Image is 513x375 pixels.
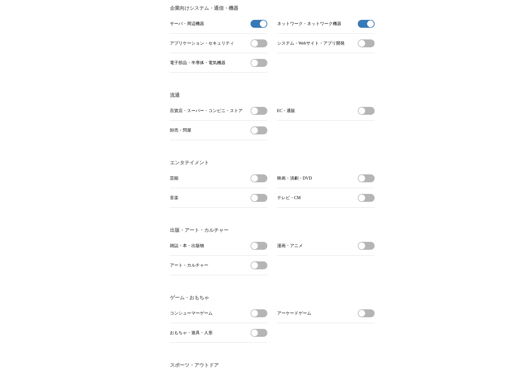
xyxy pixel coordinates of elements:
h3: 企業向けシステム・通信・機器 [170,5,375,12]
span: おもちゃ・遊具・人形 [170,330,213,336]
span: システム・Webサイト・アプリ開発 [277,41,345,46]
span: 映画・演劇・DVD [277,176,312,181]
span: アート・カルチャー [170,263,208,268]
span: 音楽 [170,195,178,201]
h3: エンタテイメント [170,160,375,166]
span: アーケードゲーム [277,311,311,316]
span: ネットワーク・ネットワーク機器 [277,21,341,27]
span: 電子部品・半導体・電気機器 [170,60,225,66]
h3: ゲーム・おもちゃ [170,295,375,301]
h3: スポーツ・アウトドア [170,362,375,369]
span: 漫画・アニメ [277,243,303,249]
span: サーバ・周辺機器 [170,21,204,27]
h3: 流通 [170,92,375,99]
h3: 出版・アート・カルチャー [170,227,375,234]
span: 芸能 [170,176,178,181]
span: テレビ・CM [277,195,301,201]
span: EC・通販 [277,108,295,114]
span: 百貨店・スーパー・コンビニ・ストア [170,108,243,114]
span: コンシューマーゲーム [170,311,213,316]
span: 卸売・問屋 [170,128,191,133]
span: 雑誌・本・出版物 [170,243,204,249]
span: アプリケーション・セキュリティ [170,41,234,46]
